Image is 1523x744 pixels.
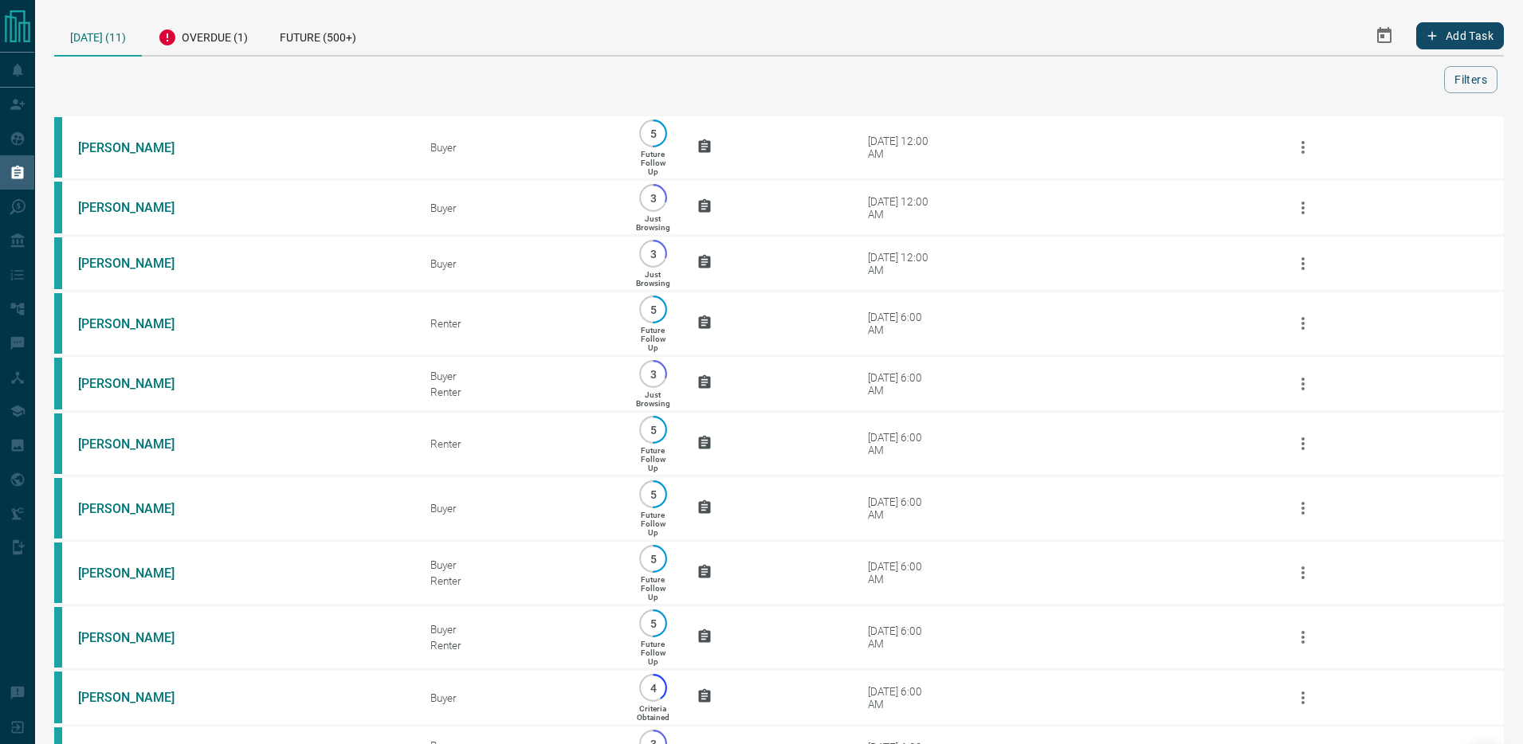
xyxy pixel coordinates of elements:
[54,607,62,668] div: condos.ca
[647,127,659,139] p: 5
[78,566,198,581] a: [PERSON_NAME]
[78,316,198,331] a: [PERSON_NAME]
[430,574,609,587] div: Renter
[430,257,609,270] div: Buyer
[78,437,198,452] a: [PERSON_NAME]
[78,501,198,516] a: [PERSON_NAME]
[78,690,198,705] a: [PERSON_NAME]
[641,640,665,666] p: Future Follow Up
[430,558,609,571] div: Buyer
[647,488,659,500] p: 5
[647,682,659,694] p: 4
[1365,17,1403,55] button: Select Date Range
[868,311,936,336] div: [DATE] 6:00 AM
[868,371,936,397] div: [DATE] 6:00 AM
[647,192,659,204] p: 3
[430,437,609,450] div: Renter
[430,202,609,214] div: Buyer
[78,630,198,645] a: [PERSON_NAME]
[78,140,198,155] a: [PERSON_NAME]
[78,376,198,391] a: [PERSON_NAME]
[78,256,198,271] a: [PERSON_NAME]
[54,237,62,289] div: condos.ca
[430,691,609,704] div: Buyer
[641,150,665,176] p: Future Follow Up
[54,413,62,474] div: condos.ca
[647,303,659,315] p: 5
[647,553,659,565] p: 5
[868,251,936,276] div: [DATE] 12:00 AM
[868,431,936,456] div: [DATE] 6:00 AM
[54,293,62,354] div: condos.ca
[636,270,670,288] p: Just Browsing
[1444,66,1497,93] button: Filters
[54,542,62,603] div: condos.ca
[868,495,936,521] div: [DATE] 6:00 AM
[264,16,372,55] div: Future (500+)
[430,386,609,398] div: Renter
[637,704,669,722] p: Criteria Obtained
[54,16,142,57] div: [DATE] (11)
[54,478,62,538] div: condos.ca
[54,117,62,178] div: condos.ca
[54,358,62,409] div: condos.ca
[868,560,936,585] div: [DATE] 6:00 AM
[647,248,659,260] p: 3
[430,141,609,154] div: Buyer
[430,317,609,330] div: Renter
[868,685,936,711] div: [DATE] 6:00 AM
[78,200,198,215] a: [PERSON_NAME]
[868,135,936,160] div: [DATE] 12:00 AM
[647,617,659,629] p: 5
[430,370,609,382] div: Buyer
[641,511,665,537] p: Future Follow Up
[1416,22,1504,49] button: Add Task
[636,214,670,232] p: Just Browsing
[430,639,609,652] div: Renter
[636,390,670,408] p: Just Browsing
[430,623,609,636] div: Buyer
[430,502,609,515] div: Buyer
[142,16,264,55] div: Overdue (1)
[647,424,659,436] p: 5
[641,446,665,472] p: Future Follow Up
[868,195,936,221] div: [DATE] 12:00 AM
[641,575,665,601] p: Future Follow Up
[647,368,659,380] p: 3
[868,625,936,650] div: [DATE] 6:00 AM
[54,672,62,723] div: condos.ca
[641,326,665,352] p: Future Follow Up
[54,182,62,233] div: condos.ca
